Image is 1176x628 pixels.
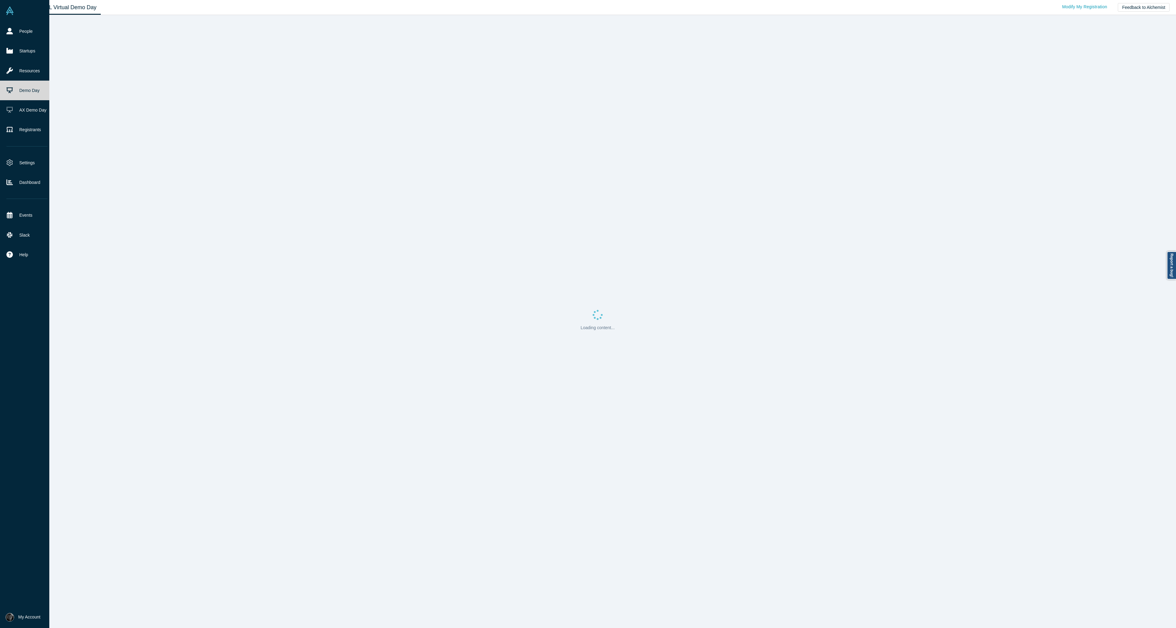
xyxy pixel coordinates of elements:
[581,325,615,331] p: Loading content...
[6,6,14,15] img: Alchemist Vault Logo
[1118,3,1170,12] button: Feedback to Alchemist
[1056,2,1114,12] a: Modify My Registration
[19,252,28,258] span: Help
[18,614,40,620] span: My Account
[6,613,40,622] button: My Account
[26,0,101,15] a: Class XL Virtual Demo Day
[6,613,14,622] img: Rami Chousein's Account
[1167,251,1176,280] a: Report a bug!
